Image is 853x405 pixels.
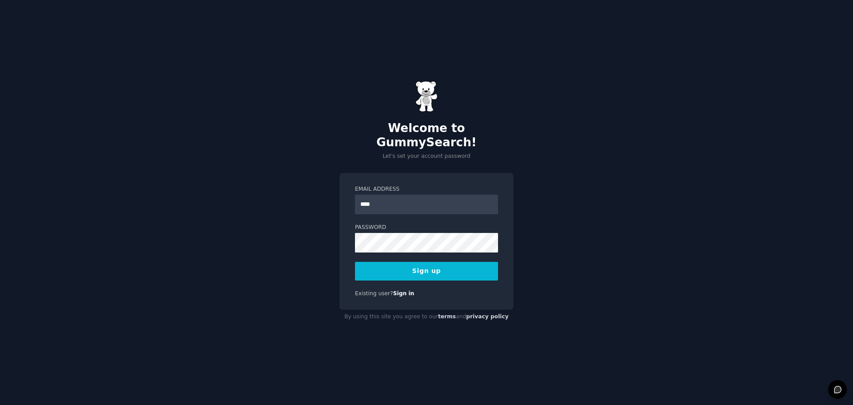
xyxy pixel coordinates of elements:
[466,313,509,320] a: privacy policy
[355,290,393,297] span: Existing user?
[339,310,514,324] div: By using this site you agree to our and
[415,81,438,112] img: Gummy Bear
[438,313,456,320] a: terms
[393,290,415,297] a: Sign in
[355,224,498,232] label: Password
[339,121,514,149] h2: Welcome to GummySearch!
[355,185,498,193] label: Email Address
[355,262,498,281] button: Sign up
[339,152,514,160] p: Let's set your account password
